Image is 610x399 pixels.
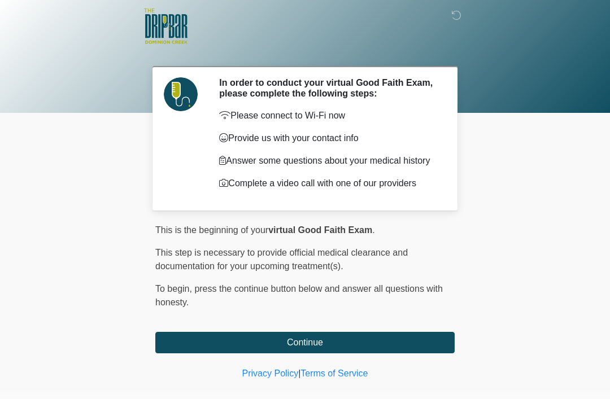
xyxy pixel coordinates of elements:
img: The DRIPBaR - San Antonio Dominion Creek Logo [144,8,188,46]
span: press the continue button below and answer all questions with honesty. [155,284,443,307]
button: Continue [155,332,455,353]
p: Provide us with your contact info [219,131,438,145]
a: Privacy Policy [242,369,299,378]
a: | [298,369,300,378]
p: Answer some questions about your medical history [219,154,438,168]
p: Complete a video call with one of our providers [219,177,438,190]
span: This step is necessary to provide official medical clearance and documentation for your upcoming ... [155,248,408,271]
strong: virtual Good Faith Exam [268,225,372,235]
img: Agent Avatar [164,77,198,111]
span: To begin, [155,284,194,293]
a: Terms of Service [300,369,368,378]
p: Please connect to Wi-Fi now [219,109,438,122]
h2: In order to conduct your virtual Good Faith Exam, please complete the following steps: [219,77,438,99]
span: . [372,225,374,235]
span: This is the beginning of your [155,225,268,235]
